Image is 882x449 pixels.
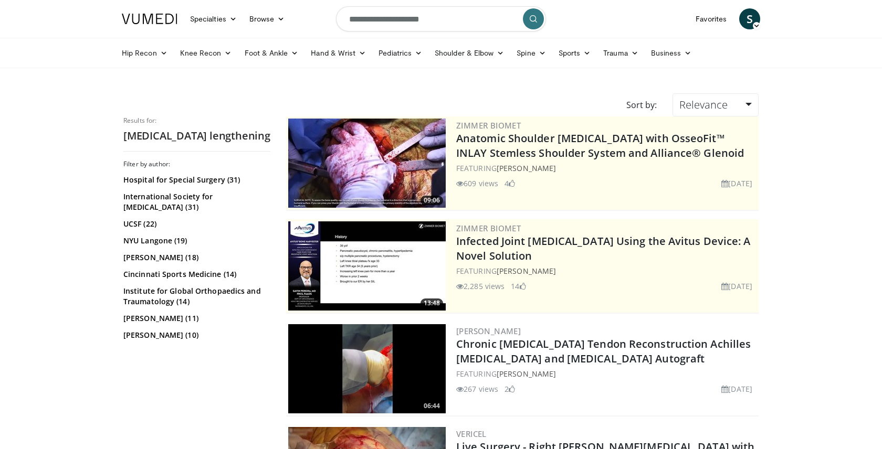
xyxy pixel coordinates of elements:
a: 09:06 [288,119,446,208]
a: Trauma [597,42,645,63]
img: 59d0d6d9-feca-4357-b9cd-4bad2cd35cb6.300x170_q85_crop-smart_upscale.jpg [288,119,446,208]
a: Spine [510,42,552,63]
a: Specialties [184,8,243,29]
span: 06:44 [421,401,443,411]
li: 4 [505,178,515,189]
a: Hand & Wrist [304,42,372,63]
span: 13:48 [421,298,443,308]
a: Vericel [456,429,487,439]
div: FEATURING [456,368,757,379]
a: [PERSON_NAME] [497,369,556,379]
a: S [739,8,760,29]
li: 2 [505,383,515,394]
span: 09:06 [421,196,443,205]
a: Knee Recon [174,42,238,63]
img: 3f93c4f4-1cd8-4ddd-8d31-b4fae3ac52ad.300x170_q85_crop-smart_upscale.jpg [288,324,446,413]
a: Chronic [MEDICAL_DATA] Tendon Reconstruction Achilles [MEDICAL_DATA] and [MEDICAL_DATA] Autograft [456,337,751,366]
a: International Society for [MEDICAL_DATA] (31) [123,191,268,212]
a: Infected Joint [MEDICAL_DATA] Using the Avitus Device: A Novel Solution [456,234,751,263]
a: Cincinnati Sports Medicine (14) [123,269,268,280]
h2: [MEDICAL_DATA] lengthening [123,129,270,143]
div: FEATURING [456,163,757,174]
a: Relevance [673,93,759,116]
a: [PERSON_NAME] (11) [123,313,268,324]
li: 2,285 views [456,281,505,292]
a: [PERSON_NAME] (18) [123,252,268,263]
a: 06:44 [288,324,446,413]
a: [PERSON_NAME] [497,163,556,173]
a: Shoulder & Elbow [428,42,510,63]
a: [PERSON_NAME] [456,326,521,336]
img: VuMedi Logo [122,14,177,24]
a: Favorites [689,8,733,29]
a: Zimmer Biomet [456,120,521,131]
li: [DATE] [721,383,752,394]
a: NYU Langone (19) [123,236,268,246]
h3: Filter by author: [123,160,270,168]
li: [DATE] [721,281,752,292]
a: Institute for Global Orthopaedics and Traumatology (14) [123,286,268,307]
a: Business [645,42,698,63]
a: Hospital for Special Surgery (31) [123,175,268,185]
li: [DATE] [721,178,752,189]
a: Foot & Ankle [238,42,305,63]
input: Search topics, interventions [336,6,546,31]
a: [PERSON_NAME] [497,266,556,276]
a: Pediatrics [372,42,428,63]
a: Browse [243,8,291,29]
a: Zimmer Biomet [456,223,521,233]
li: 267 views [456,383,498,394]
li: 14 [511,281,526,292]
a: Anatomic Shoulder [MEDICAL_DATA] with OsseoFit™ INLAY Stemless Shoulder System and Alliance® Glenoid [456,131,744,160]
li: 609 views [456,178,498,189]
div: Sort by: [618,93,665,116]
a: Sports [552,42,597,63]
img: 6109daf6-8797-4a77-88a1-edd099c0a9a9.300x170_q85_crop-smart_upscale.jpg [288,221,446,311]
a: [PERSON_NAME] (10) [123,330,268,340]
div: FEATURING [456,265,757,276]
p: Results for: [123,116,270,125]
a: Hip Recon [115,42,174,63]
a: UCSF (22) [123,219,268,229]
span: Relevance [679,98,728,112]
a: 13:48 [288,221,446,311]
